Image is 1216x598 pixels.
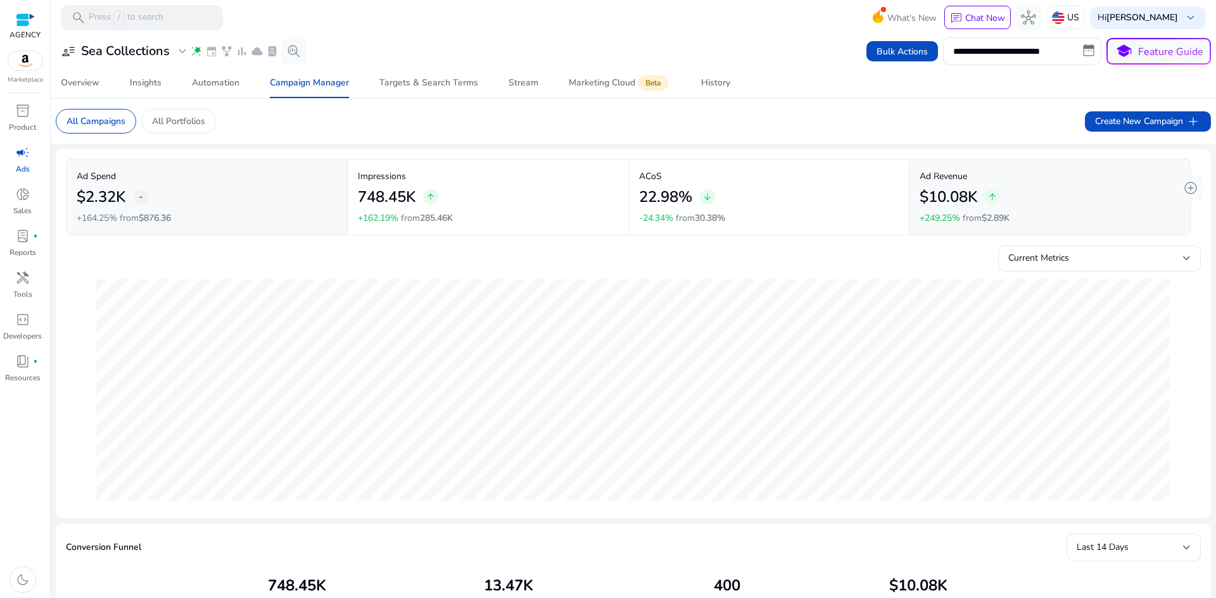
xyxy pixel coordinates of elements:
h2: $10.08K [889,576,947,595]
button: hub [1016,5,1041,30]
img: us.svg [1052,11,1065,24]
p: Product [9,121,36,133]
p: from [120,211,171,225]
span: lab_profile [15,228,30,244]
span: keyboard_arrow_down [1183,10,1198,25]
span: code_blocks [15,312,30,327]
p: ACoS [639,170,899,183]
p: Sales [13,205,32,216]
button: Create New Campaignadd [1085,111,1211,132]
p: All Portfolios [152,115,205,128]
div: Automation [192,78,239,87]
p: -24.34% [639,211,673,225]
span: bar_chart [236,45,248,58]
span: hub [1021,10,1036,25]
span: What's New [887,7,937,29]
span: add_circle [1183,180,1198,196]
div: Overview [61,78,99,87]
span: wand_stars [190,45,203,58]
button: schoolFeature Guide [1106,38,1211,65]
span: inventory_2 [15,103,30,118]
span: chat [950,12,963,25]
span: Beta [638,75,668,90]
p: Resources [5,372,41,383]
h2: 22.98% [639,188,692,206]
span: / [113,11,125,25]
span: arrow_upward [987,192,997,202]
button: add_circle [1178,175,1203,201]
span: search_insights [286,44,301,59]
span: fiber_manual_record [33,234,38,239]
h2: 748.45K [268,576,326,595]
span: book_4 [15,354,30,369]
span: expand_more [175,44,190,59]
p: +249.25% [920,211,960,225]
p: Chat Now [965,12,1005,24]
div: Stream [509,78,538,87]
span: Create New Campaign [1095,114,1201,129]
div: History [701,78,730,87]
p: Feature Guide [1138,44,1203,59]
span: 30.38% [695,212,725,224]
p: Press to search [89,11,163,25]
p: US [1067,6,1079,28]
span: Current Metrics [1008,252,1069,264]
p: AGENCY [9,29,41,40]
h3: Sea Collections [81,44,170,59]
p: +162.19% [358,211,398,225]
span: campaign [15,145,30,160]
p: All Campaigns [66,115,125,128]
p: Tools [13,289,32,300]
p: Ad Spend [77,170,337,183]
span: add [1186,114,1201,129]
div: Marketing Cloud [569,78,671,88]
p: Reports [9,247,36,258]
div: Targets & Search Terms [379,78,478,87]
span: lab_profile [266,45,279,58]
span: $2.89K [982,212,1010,224]
button: search_insights [281,39,307,64]
button: chatChat Now [944,6,1011,30]
h2: $10.08K [920,188,977,206]
span: event [205,45,218,58]
p: Ad Revenue [920,170,1180,183]
p: Ads [16,163,30,175]
span: fiber_manual_record [33,359,38,364]
h2: 400 [714,576,740,595]
span: 285.46K [420,212,453,224]
h2: $2.32K [77,188,125,206]
span: handyman [15,270,30,285]
span: search [71,10,86,25]
span: Bulk Actions [877,45,928,58]
span: arrow_downward [702,192,712,202]
span: cloud [251,45,263,58]
div: Insights [130,78,161,87]
span: school [1115,42,1133,61]
p: Marketplace [8,75,43,85]
p: from [401,211,453,225]
span: - [139,189,143,204]
p: from [963,211,1010,225]
p: Developers [3,330,42,342]
button: Bulk Actions [866,41,938,61]
img: amazon.svg [8,51,42,70]
span: $876.36 [139,212,171,224]
p: Hi [1098,13,1178,22]
h2: 748.45K [358,188,415,206]
span: family_history [220,45,233,58]
span: donut_small [15,187,30,202]
span: Last 14 Days [1077,541,1129,553]
h2: 13.47K [484,576,533,595]
p: from [676,211,725,225]
h5: Conversion Funnel [66,542,141,553]
div: Campaign Manager [270,78,349,87]
span: dark_mode [15,572,30,587]
p: Impressions [358,170,618,183]
span: user_attributes [61,44,76,59]
b: [PERSON_NAME] [1106,11,1178,23]
span: arrow_upward [426,192,436,202]
p: +164.25% [77,211,117,225]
